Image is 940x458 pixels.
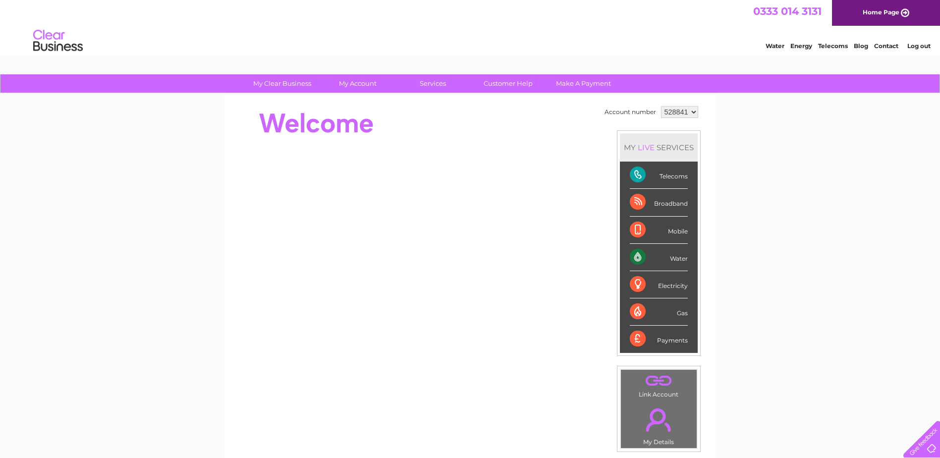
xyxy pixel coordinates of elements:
a: Blog [854,42,868,50]
td: Link Account [620,369,697,401]
img: logo.png [33,26,83,56]
div: Telecoms [630,162,688,189]
div: Broadband [630,189,688,216]
a: Make A Payment [543,74,624,93]
a: My Account [317,74,398,93]
div: Water [630,244,688,271]
div: Clear Business is a trading name of Verastar Limited (registered in [GEOGRAPHIC_DATA] No. 3667643... [236,5,705,48]
div: Payments [630,326,688,352]
a: . [623,402,694,437]
div: Mobile [630,217,688,244]
a: Log out [907,42,931,50]
a: Water [766,42,784,50]
div: LIVE [636,143,657,152]
a: Energy [790,42,812,50]
div: Electricity [630,271,688,298]
a: . [623,372,694,390]
td: Account number [602,104,659,120]
a: My Clear Business [241,74,323,93]
div: Gas [630,298,688,326]
div: MY SERVICES [620,133,698,162]
a: Contact [874,42,898,50]
a: Services [392,74,474,93]
td: My Details [620,400,697,449]
a: Customer Help [467,74,549,93]
a: Telecoms [818,42,848,50]
a: 0333 014 3131 [753,5,822,17]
